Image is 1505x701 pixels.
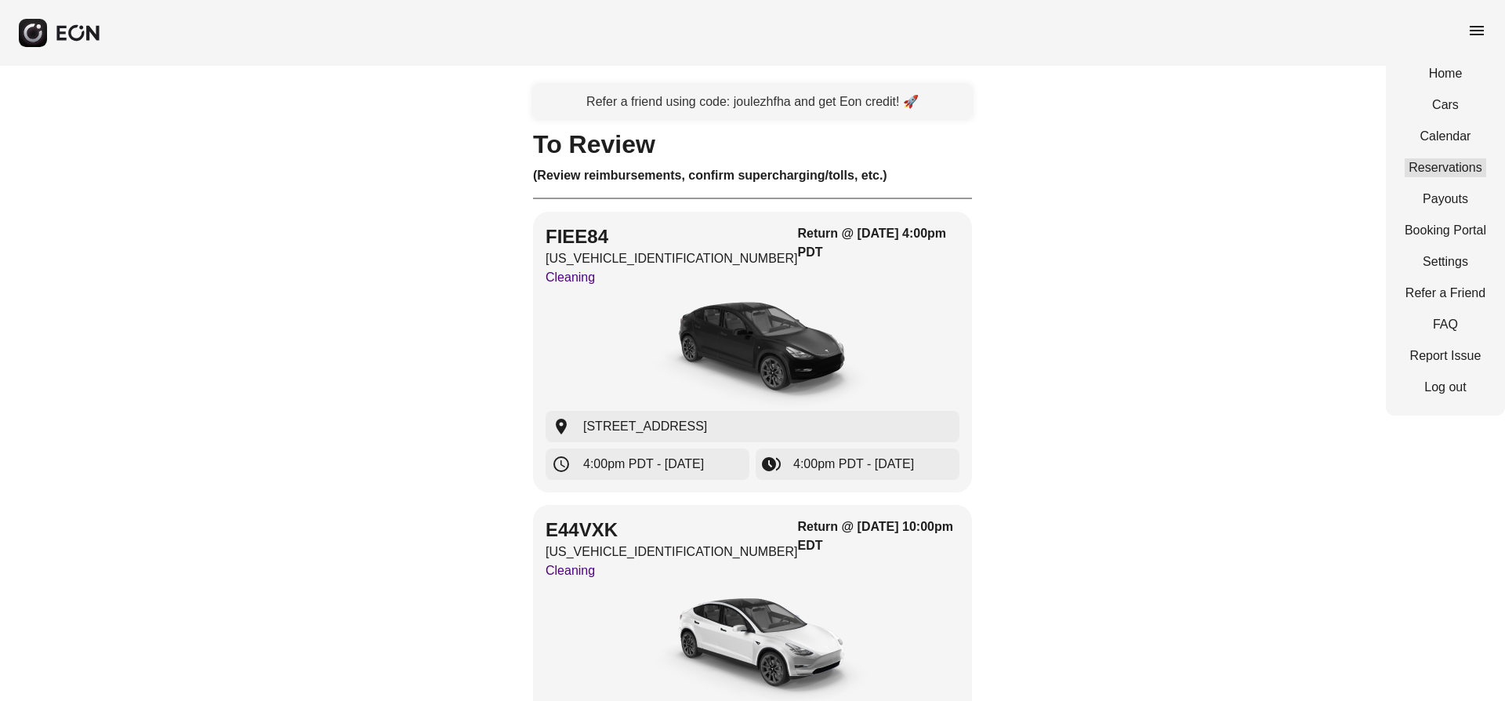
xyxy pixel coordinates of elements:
[1405,378,1486,397] a: Log out
[546,224,798,249] h2: FIEE84
[533,166,972,185] h3: (Review reimbursements, confirm supercharging/tolls, etc.)
[1405,64,1486,83] a: Home
[533,135,972,154] h1: To Review
[1405,347,1486,365] a: Report Issue
[546,249,798,268] p: [US_VEHICLE_IDENTIFICATION_NUMBER]
[1405,252,1486,271] a: Settings
[798,224,959,262] h3: Return @ [DATE] 4:00pm PDT
[533,212,972,492] button: FIEE84[US_VEHICLE_IDENTIFICATION_NUMBER]CleaningReturn @ [DATE] 4:00pm PDTcar[STREET_ADDRESS]4:00...
[1405,158,1486,177] a: Reservations
[546,561,798,580] p: Cleaning
[793,455,914,474] span: 4:00pm PDT - [DATE]
[583,417,707,436] span: [STREET_ADDRESS]
[546,268,798,287] p: Cleaning
[1405,127,1486,146] a: Calendar
[798,518,959,555] h3: Return @ [DATE] 10:00pm EDT
[762,455,781,474] span: browse_gallery
[1405,221,1486,240] a: Booking Portal
[546,518,798,543] h2: E44VXK
[533,85,972,119] a: Refer a friend using code: joulezhfha and get Eon credit! 🚀
[1405,190,1486,209] a: Payouts
[552,417,571,436] span: location_on
[1405,96,1486,114] a: Cars
[546,543,798,561] p: [US_VEHICLE_IDENTIFICATION_NUMBER]
[1405,315,1486,334] a: FAQ
[635,293,870,411] img: car
[1467,21,1486,40] span: menu
[1405,284,1486,303] a: Refer a Friend
[583,455,704,474] span: 4:00pm PDT - [DATE]
[552,455,571,474] span: schedule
